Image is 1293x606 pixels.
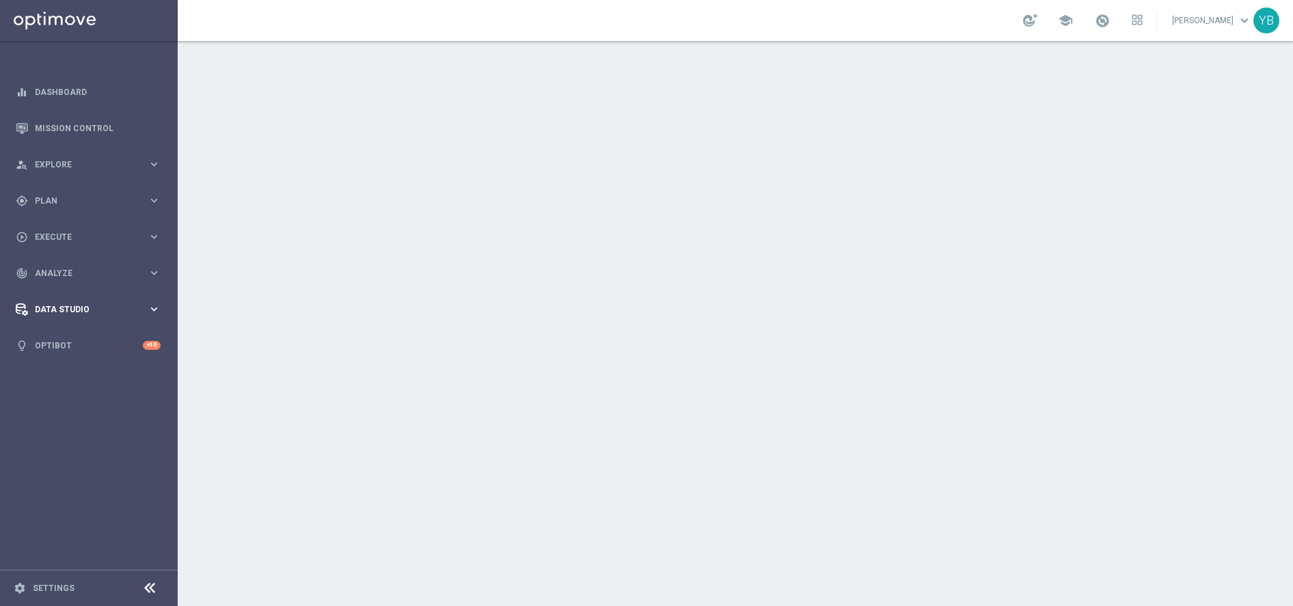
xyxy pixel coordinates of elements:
div: Explore [16,159,148,171]
div: YB [1253,8,1279,33]
button: Mission Control [15,123,161,134]
i: person_search [16,159,28,171]
button: lightbulb Optibot +10 [15,340,161,351]
div: +10 [143,341,161,350]
i: keyboard_arrow_right [148,266,161,279]
div: Mission Control [16,110,161,146]
a: [PERSON_NAME]keyboard_arrow_down [1171,10,1253,31]
div: Data Studio [16,303,148,316]
i: gps_fixed [16,195,28,207]
span: Explore [35,161,148,169]
div: Dashboard [16,74,161,110]
i: settings [14,582,26,594]
a: Optibot [35,327,143,363]
a: Dashboard [35,74,161,110]
div: Analyze [16,267,148,279]
i: lightbulb [16,340,28,352]
button: Data Studio keyboard_arrow_right [15,304,161,315]
span: school [1058,13,1073,28]
span: Analyze [35,269,148,277]
span: Data Studio [35,305,148,314]
button: person_search Explore keyboard_arrow_right [15,159,161,170]
i: play_circle_outline [16,231,28,243]
i: keyboard_arrow_right [148,230,161,243]
i: keyboard_arrow_right [148,303,161,316]
button: equalizer Dashboard [15,87,161,98]
span: Execute [35,233,148,241]
button: gps_fixed Plan keyboard_arrow_right [15,195,161,206]
div: Plan [16,195,148,207]
span: keyboard_arrow_down [1237,13,1252,28]
button: track_changes Analyze keyboard_arrow_right [15,268,161,279]
i: keyboard_arrow_right [148,194,161,207]
a: Mission Control [35,110,161,146]
i: track_changes [16,267,28,279]
i: keyboard_arrow_right [148,158,161,171]
a: Settings [33,584,74,592]
button: play_circle_outline Execute keyboard_arrow_right [15,232,161,243]
i: equalizer [16,86,28,98]
div: Optibot [16,327,161,363]
span: Plan [35,197,148,205]
div: Execute [16,231,148,243]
